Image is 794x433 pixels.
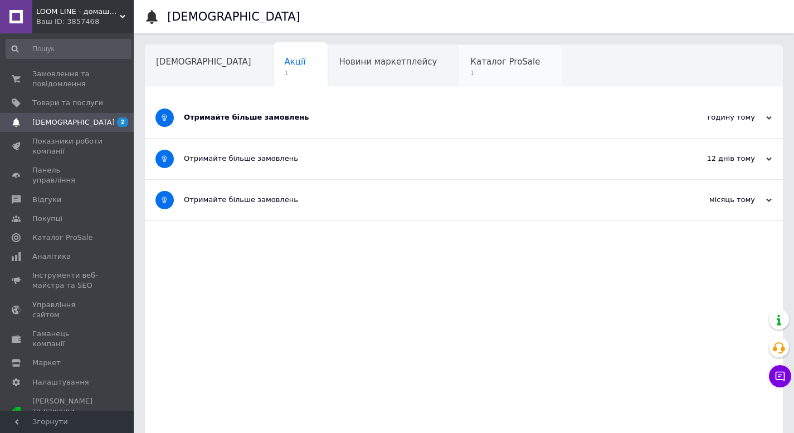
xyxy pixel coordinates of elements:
[32,329,103,349] span: Гаманець компанії
[32,396,103,427] span: [PERSON_NAME] та рахунки
[660,195,772,205] div: місяць тому
[660,154,772,164] div: 12 днів тому
[285,57,306,67] span: Акції
[32,358,61,368] span: Маркет
[32,98,103,108] span: Товари та послуги
[470,69,540,77] span: 1
[32,300,103,320] span: Управління сайтом
[32,165,103,185] span: Панель управління
[339,57,437,67] span: Новини маркетплейсу
[32,270,103,291] span: Інструменти веб-майстра та SEO
[32,214,62,224] span: Покупці
[32,195,61,205] span: Відгуки
[184,112,660,122] div: Отримайте більше замовлень
[156,57,251,67] span: [DEMOGRAPHIC_DATA]
[167,10,300,23] h1: [DEMOGRAPHIC_DATA]
[36,17,134,27] div: Ваш ID: 3857468
[6,39,131,59] input: Пошук
[660,112,772,122] div: годину тому
[32,233,92,243] span: Каталог ProSale
[32,377,89,387] span: Налаштування
[117,117,128,127] span: 2
[32,117,115,127] span: [DEMOGRAPHIC_DATA]
[769,365,791,387] button: Чат з покупцем
[470,57,540,67] span: Каталог ProSale
[32,136,103,156] span: Показники роботи компанії
[285,69,306,77] span: 1
[32,252,71,262] span: Аналітика
[184,154,660,164] div: Отримайте більше замовлень
[184,195,660,205] div: Отримайте більше замовлень
[32,69,103,89] span: Замовлення та повідомлення
[36,7,120,17] span: LOOM LINE - домашній одяг для всієї сім'ї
